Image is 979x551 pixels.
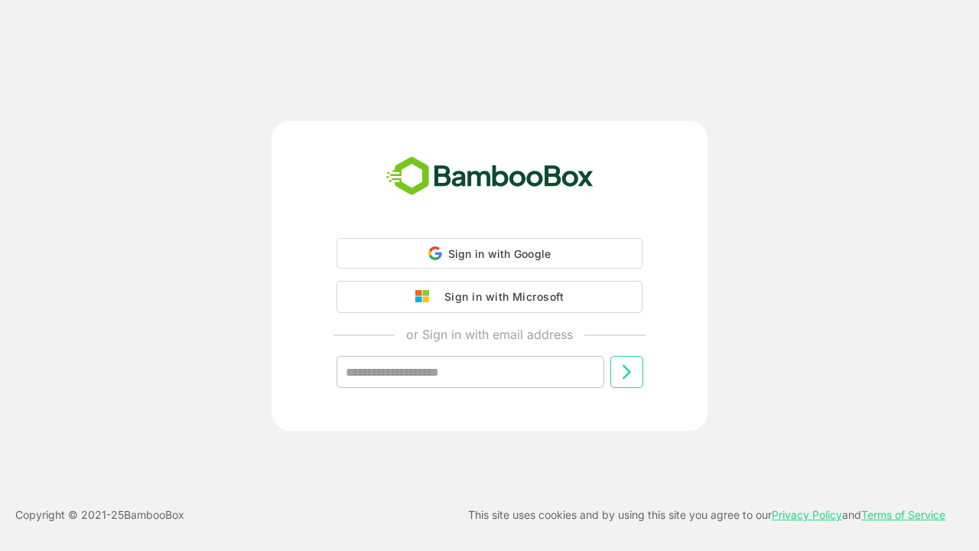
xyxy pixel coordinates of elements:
span: Sign in with Google [448,247,551,260]
a: Terms of Service [861,508,945,521]
button: Sign in with Microsoft [337,281,642,313]
p: or Sign in with email address [406,325,573,344]
a: Privacy Policy [772,508,842,521]
p: Copyright © 2021- 25 BambooBox [15,506,184,524]
img: google [415,290,437,304]
div: Sign in with Google [337,238,642,269]
p: This site uses cookies and by using this site you agree to our and [468,506,945,524]
div: Sign in with Microsoft [437,287,564,307]
img: bamboobox [378,152,602,202]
